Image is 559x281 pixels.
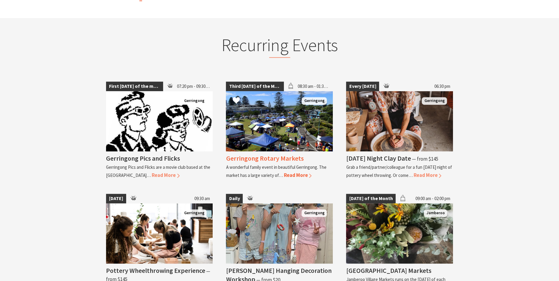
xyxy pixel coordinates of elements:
[424,209,447,217] span: Jamberoo
[226,164,326,178] p: A wonderful family event in beautiful Gerringong. The market has a large variety of…
[226,91,246,111] button: Click to Favourite Gerringong Rotary Markets
[412,156,438,162] span: ⁠— from $145
[226,82,284,91] span: Third [DATE] of the Month
[302,97,327,105] span: Gerringong
[346,164,452,178] p: Grab a friend/partner/colleague for a fun [DATE] night of pottery wheel throwing. Or come…
[346,91,453,151] img: Photo shows female sitting at pottery wheel with hands on a ball of clay
[346,82,379,91] span: Every [DATE]
[226,82,333,179] a: Third [DATE] of the Month 08:30 am - 01:30 pm Christmas Market and Street Parade Gerringong Gerri...
[295,82,333,91] span: 08:30 am - 01:30 pm
[226,194,243,203] span: Daily
[422,97,447,105] span: Gerringong
[106,154,180,162] h4: Gerringong Pics and Flicks
[106,82,163,91] span: First [DATE] of the month
[106,203,213,264] img: Picture of a group of people sitting at a pottery wheel making pots with clay a
[152,172,180,178] span: Read More
[106,82,213,179] a: First [DATE] of the month 07:20 pm - 09:30 pm Gerringong Gerringong Pics and Flicks Gerringong Pi...
[106,266,205,275] h4: Pottery Wheelthrowing Experience
[284,172,311,178] span: Read More
[346,203,453,264] img: Native bunches
[346,194,396,203] span: [DATE] of the Month
[106,194,126,203] span: [DATE]
[431,82,453,91] span: 06:30 pm
[346,154,411,162] h4: [DATE] Night Clay Date
[413,172,441,178] span: Read More
[302,209,327,217] span: Gerringong
[226,154,303,162] h4: Gerringong Rotary Markets
[106,164,210,178] p: Gerringong Pics and Flicks are a movie club based at the [GEOGRAPHIC_DATA]…
[226,91,333,151] img: Christmas Market and Street Parade
[181,209,207,217] span: Gerringong
[174,82,213,91] span: 07:20 pm - 09:30 pm
[346,82,453,179] a: Every [DATE] 06:30 pm Photo shows female sitting at pottery wheel with hands on a ball of clay Ge...
[162,35,397,58] h2: Recurring Events
[412,194,453,203] span: 09:00 am - 02:00 pm
[226,203,333,264] img: Smiling happy children after their workshop class
[181,97,207,105] span: Gerringong
[346,266,431,275] h4: [GEOGRAPHIC_DATA] Markets
[191,194,213,203] span: 09:30 am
